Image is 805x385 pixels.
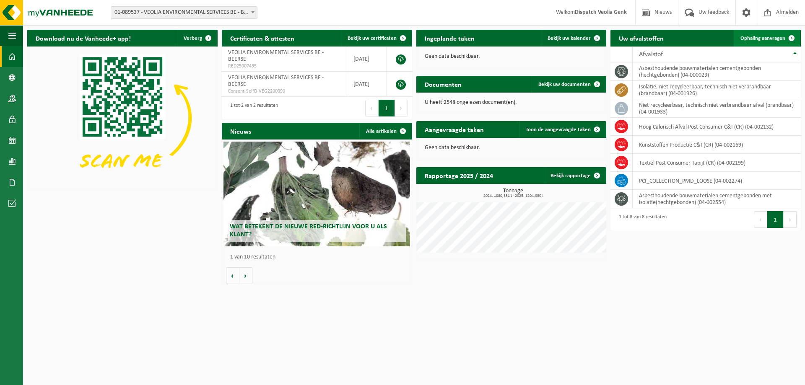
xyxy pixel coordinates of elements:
span: 01-089537 - VEOLIA ENVIRONMENTAL SERVICES BE - BEERSE [111,7,257,18]
button: Previous [754,211,767,228]
td: [DATE] [347,72,387,97]
span: Consent-SelfD-VEG2200090 [228,88,340,95]
h2: Ingeplande taken [416,30,483,46]
div: 1 tot 8 van 8 resultaten [615,210,667,229]
strong: Dispatch Veolia Genk [575,9,627,16]
p: Geen data beschikbaar. [425,54,598,59]
td: Kunststoffen Productie C&I (CR) (04-002169) [633,136,801,154]
a: Bekijk rapportage [544,167,605,184]
h2: Aangevraagde taken [416,121,492,137]
td: asbesthoudende bouwmaterialen cementgebonden (hechtgebonden) (04-000023) [633,62,801,81]
button: Previous [365,100,379,116]
a: Bekijk uw certificaten [341,30,411,47]
span: VEOLIA ENVIRONMENTAL SERVICES BE - BEERSE [228,49,324,62]
a: Ophaling aanvragen [734,30,800,47]
h2: Download nu de Vanheede+ app! [27,30,139,46]
span: Toon de aangevraagde taken [526,127,591,132]
td: PCI_COLLECTION_PMD_LOOSE (04-002274) [633,172,801,190]
span: Afvalstof [639,51,663,58]
td: isolatie, niet recycleerbaar, technisch niet verbrandbaar (brandbaar) (04-001926) [633,81,801,99]
button: Vorige [226,267,239,284]
span: VEOLIA ENVIRONMENTAL SERVICES BE - BEERSE [228,75,324,88]
td: [DATE] [347,47,387,72]
h2: Certificaten & attesten [222,30,303,46]
button: Next [784,211,797,228]
td: niet recycleerbaar, technisch niet verbrandbaar afval (brandbaar) (04-001933) [633,99,801,118]
a: Wat betekent de nieuwe RED-richtlijn voor u als klant? [223,142,410,246]
span: Bekijk uw kalender [548,36,591,41]
p: Geen data beschikbaar. [425,145,598,151]
a: Toon de aangevraagde taken [519,121,605,138]
img: Download de VHEPlus App [27,47,218,189]
span: Bekijk uw documenten [538,82,591,87]
button: 1 [767,211,784,228]
button: 1 [379,100,395,116]
p: 1 van 10 resultaten [230,254,408,260]
h2: Rapportage 2025 / 2024 [416,167,501,183]
h2: Nieuws [222,123,260,139]
button: Verberg [177,30,217,47]
a: Alle artikelen [359,123,411,140]
td: Hoog Calorisch Afval Post Consumer C&I (CR) (04-002132) [633,118,801,136]
span: 01-089537 - VEOLIA ENVIRONMENTAL SERVICES BE - BEERSE [111,6,257,19]
td: asbesthoudende bouwmaterialen cementgebonden met isolatie(hechtgebonden) (04-002554) [633,190,801,208]
td: Textiel Post Consumer Tapijt (CR) (04-002199) [633,154,801,172]
h2: Documenten [416,76,470,92]
span: 2024: 1080,351 t - 2025: 1204,930 t [421,194,607,198]
span: Ophaling aanvragen [740,36,785,41]
h2: Uw afvalstoffen [610,30,672,46]
p: U heeft 2548 ongelezen document(en). [425,100,598,106]
span: Wat betekent de nieuwe RED-richtlijn voor u als klant? [230,223,387,238]
button: Volgende [239,267,252,284]
span: RED25007435 [228,63,340,70]
span: Bekijk uw certificaten [348,36,397,41]
a: Bekijk uw kalender [541,30,605,47]
h3: Tonnage [421,188,607,198]
div: 1 tot 2 van 2 resultaten [226,99,278,117]
a: Bekijk uw documenten [532,76,605,93]
button: Next [395,100,408,116]
span: Verberg [184,36,202,41]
